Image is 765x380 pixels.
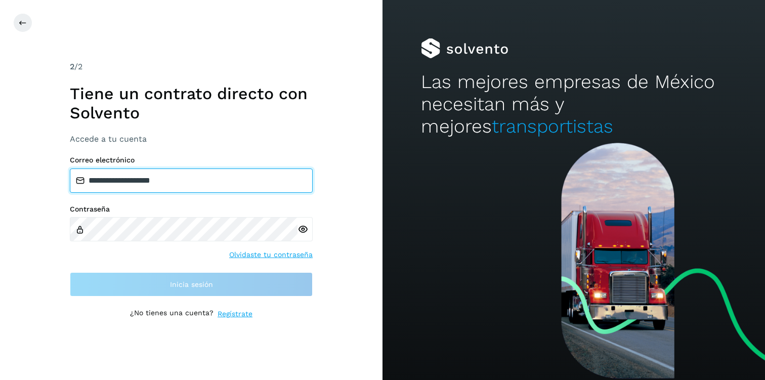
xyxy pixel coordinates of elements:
h3: Accede a tu cuenta [70,134,313,144]
span: transportistas [492,115,613,137]
h2: Las mejores empresas de México necesitan más y mejores [421,71,727,138]
h1: Tiene un contrato directo con Solvento [70,84,313,123]
span: 2 [70,62,74,71]
span: Inicia sesión [170,281,213,288]
div: /2 [70,61,313,73]
a: Olvidaste tu contraseña [229,249,313,260]
label: Correo electrónico [70,156,313,164]
button: Inicia sesión [70,272,313,297]
label: Contraseña [70,205,313,214]
p: ¿No tienes una cuenta? [130,309,214,319]
a: Regístrate [218,309,252,319]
